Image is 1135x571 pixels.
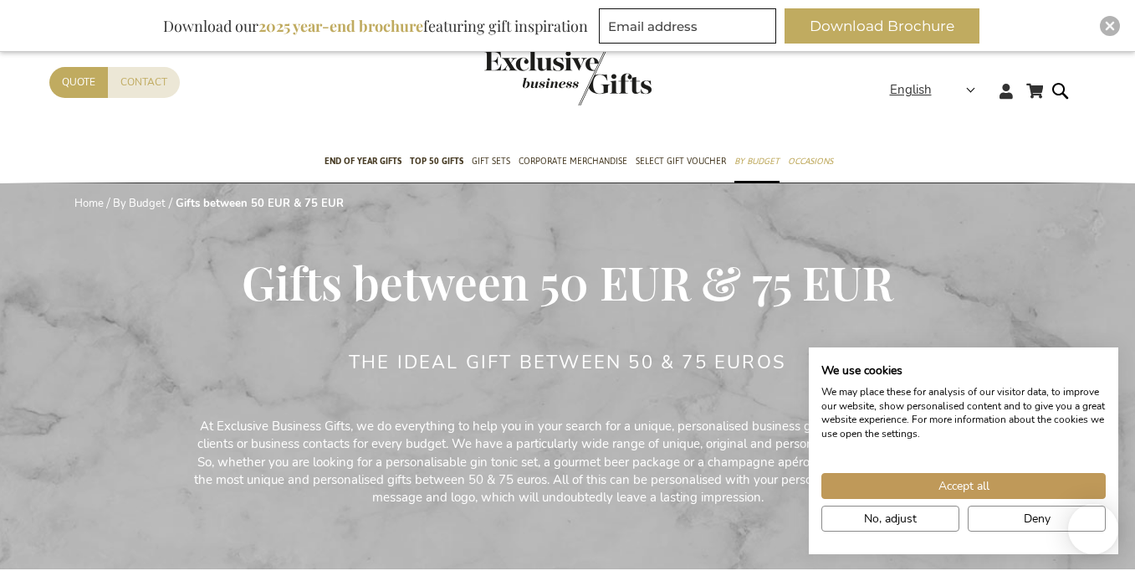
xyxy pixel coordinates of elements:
[49,67,108,98] a: Quote
[599,8,776,44] input: Email address
[785,8,979,44] button: Download Brochure
[113,196,166,211] a: By Budget
[864,510,917,527] span: No, adjust
[325,152,401,170] span: End of year gifts
[258,16,423,36] b: 2025 year-end brochure
[968,506,1106,532] button: Deny all cookies
[821,473,1106,499] button: Accept all cookies
[484,50,568,105] a: store logo
[821,385,1106,441] p: We may place these for analysis of our visitor data, to improve our website, show personalised co...
[788,152,833,170] span: Occasions
[636,152,726,170] span: Select Gift Voucher
[1105,21,1115,31] img: Close
[108,67,180,98] a: Contact
[410,152,463,170] span: TOP 50 Gifts
[176,196,344,211] strong: Gifts between 50 EUR & 75 EUR
[156,8,596,44] div: Download our featuring gift inspiration
[821,363,1106,378] h2: We use cookies
[349,352,786,373] h2: The ideal gift between 50 & 75 euros
[1024,510,1051,527] span: Deny
[599,8,781,49] form: marketing offers and promotions
[519,152,627,170] span: Corporate Merchandise
[1068,504,1118,554] iframe: belco-activator-frame
[484,50,652,105] img: Exclusive Business gifts logo
[734,152,780,170] span: By Budget
[821,506,959,532] button: Adjust cookie preferences
[192,418,944,507] p: At Exclusive Business Gifts, we do everything to help you in your search for a unique, personalis...
[890,80,986,100] div: English
[472,152,510,170] span: Gift Sets
[890,80,932,100] span: English
[938,477,989,495] span: Accept all
[1100,16,1120,36] div: Close
[74,196,104,211] a: Home
[242,250,893,312] span: Gifts between 50 EUR & 75 EUR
